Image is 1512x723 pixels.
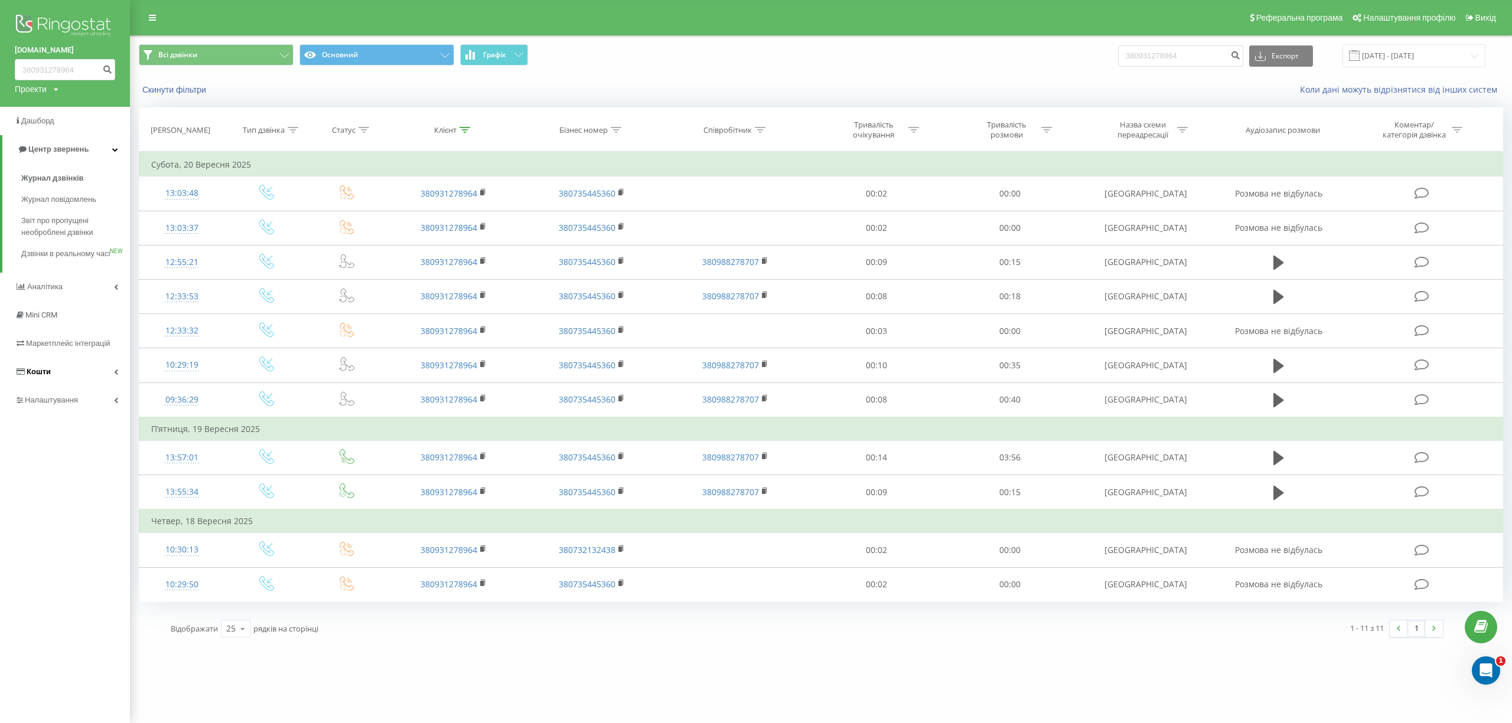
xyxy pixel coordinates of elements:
td: 00:08 [810,382,943,417]
td: 00:40 [943,382,1076,417]
td: 00:00 [943,567,1076,601]
a: 380988278707 [702,452,759,463]
div: 12:55:21 [151,251,213,274]
div: 25 [226,623,236,634]
a: Журнал повідомлень [21,189,130,210]
div: 13:55:34 [151,480,213,503]
td: [GEOGRAPHIC_DATA] [1077,567,1215,601]
td: [GEOGRAPHIC_DATA] [1077,533,1215,567]
td: 00:18 [943,279,1076,313]
a: 380988278707 [702,486,759,498]
div: Клієнт [434,125,457,135]
td: [GEOGRAPHIC_DATA] [1077,440,1215,475]
span: Звіт про пропущені необроблені дзвінки [21,215,124,238]
td: Субота, 20 Вересня 2025 [139,153,1503,176]
a: 380988278707 [702,256,759,267]
a: 380735445360 [559,452,615,463]
td: 00:14 [810,440,943,475]
div: Коментар/категорія дзвінка [1380,120,1449,140]
div: [PERSON_NAME] [151,125,210,135]
div: Проекти [15,83,47,95]
td: 00:00 [943,533,1076,567]
span: Розмова не відбулась [1235,578,1322,590]
a: 380735445360 [559,256,615,267]
div: Бізнес номер [559,125,608,135]
td: 00:00 [943,314,1076,348]
a: 380988278707 [702,290,759,302]
span: Дзвінки в реальному часі [21,248,110,260]
a: 380735445360 [559,290,615,302]
a: Коли дані можуть відрізнятися вiд інших систем [1300,84,1503,95]
img: Ringostat logo [15,12,115,41]
td: 00:15 [943,475,1076,510]
a: Центр звернень [2,135,130,163]
a: 380931278964 [421,359,477,371]
td: 00:02 [810,211,943,245]
span: Розмова не відбулась [1235,325,1322,336]
span: Маркетплейс інтеграцій [26,339,110,348]
div: Статус [332,125,356,135]
a: 380735445360 [559,486,615,498]
button: Скинути фільтри [139,84,212,95]
td: 00:00 [943,211,1076,245]
div: 12:33:53 [151,285,213,308]
button: Графік [460,44,528,66]
td: Четвер, 18 Вересня 2025 [139,509,1503,533]
span: Розмова не відбулась [1235,544,1322,555]
span: Вихід [1475,13,1496,22]
td: [GEOGRAPHIC_DATA] [1077,348,1215,382]
iframe: Intercom live chat [1472,656,1500,685]
div: 13:03:37 [151,217,213,240]
div: Тип дзвінка [243,125,285,135]
div: 10:29:50 [151,573,213,596]
span: рядків на сторінці [253,623,318,634]
td: 00:02 [810,567,943,601]
span: Всі дзвінки [158,50,197,60]
a: 380931278964 [421,188,477,199]
span: Розмова не відбулась [1235,222,1322,233]
td: [GEOGRAPHIC_DATA] [1077,211,1215,245]
td: 00:09 [810,475,943,510]
input: Пошук за номером [15,59,115,80]
span: Налаштування [25,395,78,404]
span: Журнал повідомлень [21,194,96,205]
td: 00:10 [810,348,943,382]
a: Дзвінки в реальному часіNEW [21,243,130,264]
div: 09:36:29 [151,388,213,411]
span: Графік [483,51,506,59]
a: 380931278964 [421,325,477,336]
td: [GEOGRAPHIC_DATA] [1077,382,1215,417]
span: Розмова не відбулась [1235,188,1322,199]
a: 380931278964 [421,486,477,498]
a: 380988278707 [702,359,759,371]
span: 1 [1496,656,1506,666]
td: 00:00 [943,176,1076,211]
a: 380931278964 [421,256,477,267]
div: Назва схеми переадресації [1111,120,1174,140]
td: 00:08 [810,279,943,313]
a: 380735445360 [559,394,615,405]
div: 1 - 11 з 11 [1350,622,1384,634]
a: 1 [1407,620,1425,637]
div: 10:30:13 [151,538,213,561]
div: 10:29:19 [151,354,213,377]
td: П’ятниця, 19 Вересня 2025 [139,417,1503,441]
a: [DOMAIN_NAME] [15,44,115,56]
a: 380931278964 [421,222,477,233]
a: 380735445360 [559,325,615,336]
td: 00:09 [810,245,943,279]
div: 12:33:32 [151,319,213,342]
td: [GEOGRAPHIC_DATA] [1077,279,1215,313]
a: 380931278964 [421,544,477,555]
div: 13:03:48 [151,182,213,205]
td: [GEOGRAPHIC_DATA] [1077,314,1215,348]
div: Тривалість очікування [842,120,905,140]
a: Звіт про пропущені необроблені дзвінки [21,210,130,243]
div: Співробітник [703,125,752,135]
div: 13:57:01 [151,446,213,469]
td: 03:56 [943,440,1076,475]
td: [GEOGRAPHIC_DATA] [1077,475,1215,510]
td: 00:02 [810,533,943,567]
span: Журнал дзвінків [21,172,84,184]
a: Журнал дзвінків [21,168,130,189]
